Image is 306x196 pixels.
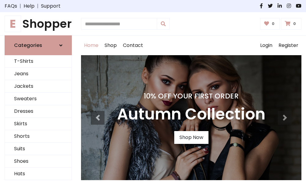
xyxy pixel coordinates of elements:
[5,17,72,30] h1: Shopper
[120,36,146,55] a: Contact
[260,18,280,30] a: 0
[35,2,41,10] span: |
[281,18,301,30] a: 0
[117,92,265,100] h4: 10% Off Your First Order
[24,2,35,10] a: Help
[5,16,21,32] span: E
[117,105,265,124] h3: Autumn Collection
[5,68,72,80] a: Jeans
[41,2,61,10] a: Support
[5,55,72,68] a: T-Shirts
[17,2,24,10] span: |
[270,21,276,27] span: 0
[5,118,72,130] a: Skirts
[5,155,72,168] a: Shoes
[257,36,275,55] a: Login
[5,168,72,180] a: Hats
[5,143,72,155] a: Suits
[14,42,42,48] h6: Categories
[174,131,208,144] a: Shop Now
[101,36,120,55] a: Shop
[5,105,72,118] a: Dresses
[5,2,17,10] a: FAQs
[292,21,297,27] span: 0
[5,93,72,105] a: Sweaters
[275,36,301,55] a: Register
[5,35,72,55] a: Categories
[81,36,101,55] a: Home
[5,17,72,30] a: EShopper
[5,130,72,143] a: Shorts
[5,80,72,93] a: Jackets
